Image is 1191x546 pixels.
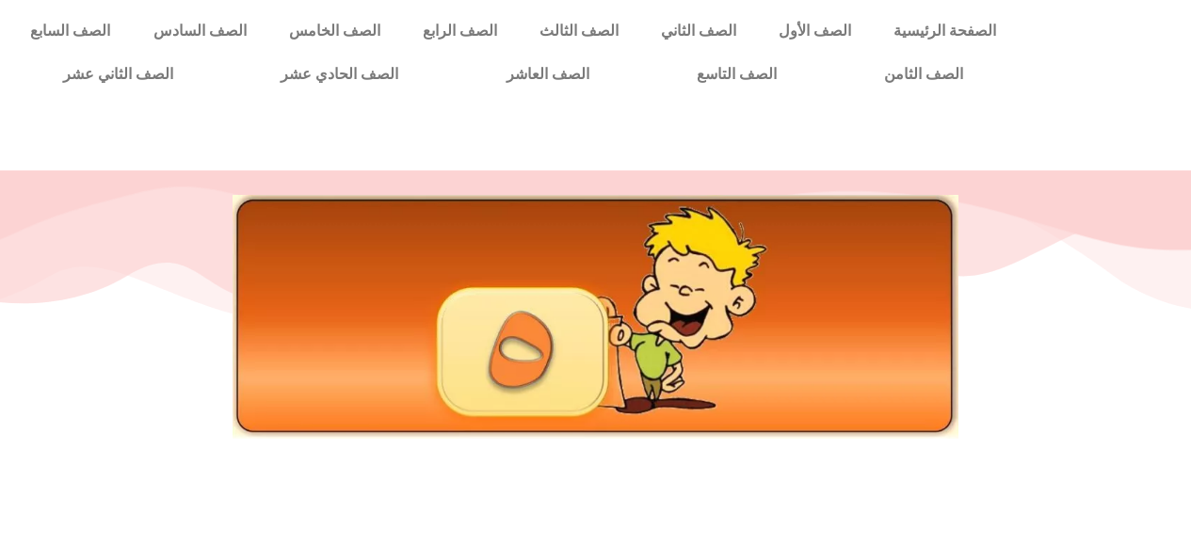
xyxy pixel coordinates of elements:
[9,9,132,53] a: الصف السابع
[132,9,267,53] a: الصف السادس
[227,53,452,96] a: الصف الحادي عشر
[872,9,1017,53] a: الصفحة الرئيسية
[757,9,872,53] a: الصف الأول
[643,53,830,96] a: الصف التاسع
[518,9,639,53] a: الصف الثالث
[401,9,518,53] a: الصف الرابع
[830,53,1017,96] a: الصف الثامن
[453,53,643,96] a: الصف العاشر
[267,9,401,53] a: الصف الخامس
[9,53,227,96] a: الصف الثاني عشر
[639,9,757,53] a: الصف الثاني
